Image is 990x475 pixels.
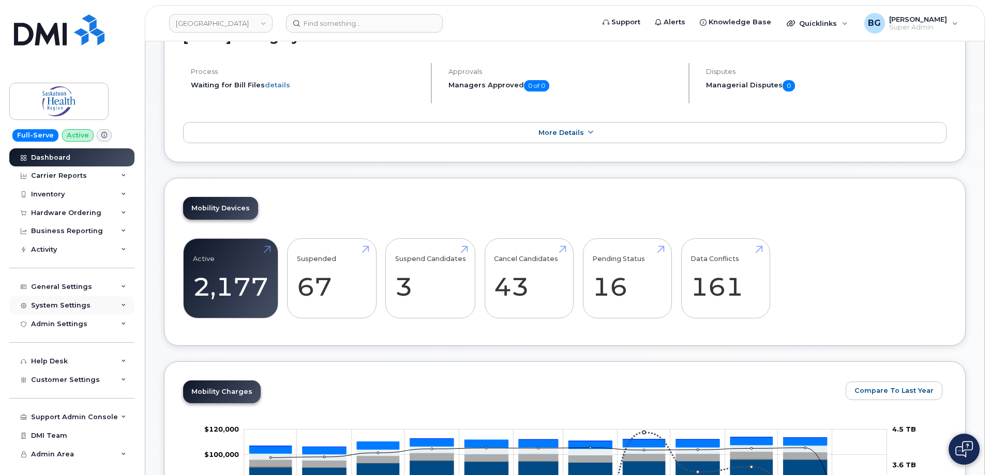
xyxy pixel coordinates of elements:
span: Quicklinks [799,19,837,27]
tspan: 4.5 TB [892,424,916,433]
span: Knowledge Base [709,17,771,27]
span: More Details [538,129,584,136]
span: BG [868,17,881,29]
span: Compare To Last Year [854,386,934,395]
a: Data Conflicts 161 [691,244,760,313]
a: Suspended 67 [297,244,367,313]
span: Support [611,17,640,27]
a: Pending Status 16 [592,244,662,313]
h5: Managerial Disputes [706,80,947,91]
input: Find something... [286,14,443,33]
g: $0 [204,450,239,458]
h4: Approvals [448,68,680,75]
a: Active 2,177 [193,244,268,313]
h4: Process [191,68,422,75]
a: Saskatoon Health Region [169,14,273,33]
span: Alerts [664,17,685,27]
span: [PERSON_NAME] [889,15,947,23]
img: Open chat [955,441,973,457]
a: Mobility Charges [183,380,261,403]
tspan: $120,000 [204,424,239,433]
li: Waiting for Bill Files [191,80,422,90]
a: Support [595,12,648,33]
h5: Managers Approved [448,80,680,91]
a: Cancel Candidates 43 [494,244,564,313]
tspan: 3.6 TB [892,460,916,468]
a: Mobility Devices [183,197,258,220]
tspan: $100,000 [204,450,239,458]
div: Bill Geary [857,13,965,34]
a: Alerts [648,12,693,33]
g: $0 [204,424,239,433]
span: 0 of 0 [524,80,549,91]
button: Compare To Last Year [846,381,942,400]
h4: Disputes [706,68,947,75]
a: Suspend Candidates 3 [395,244,466,313]
div: Quicklinks [779,13,855,34]
span: Super Admin [889,23,947,32]
span: 0 [783,80,795,91]
a: details [265,81,290,89]
a: Knowledge Base [693,12,778,33]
